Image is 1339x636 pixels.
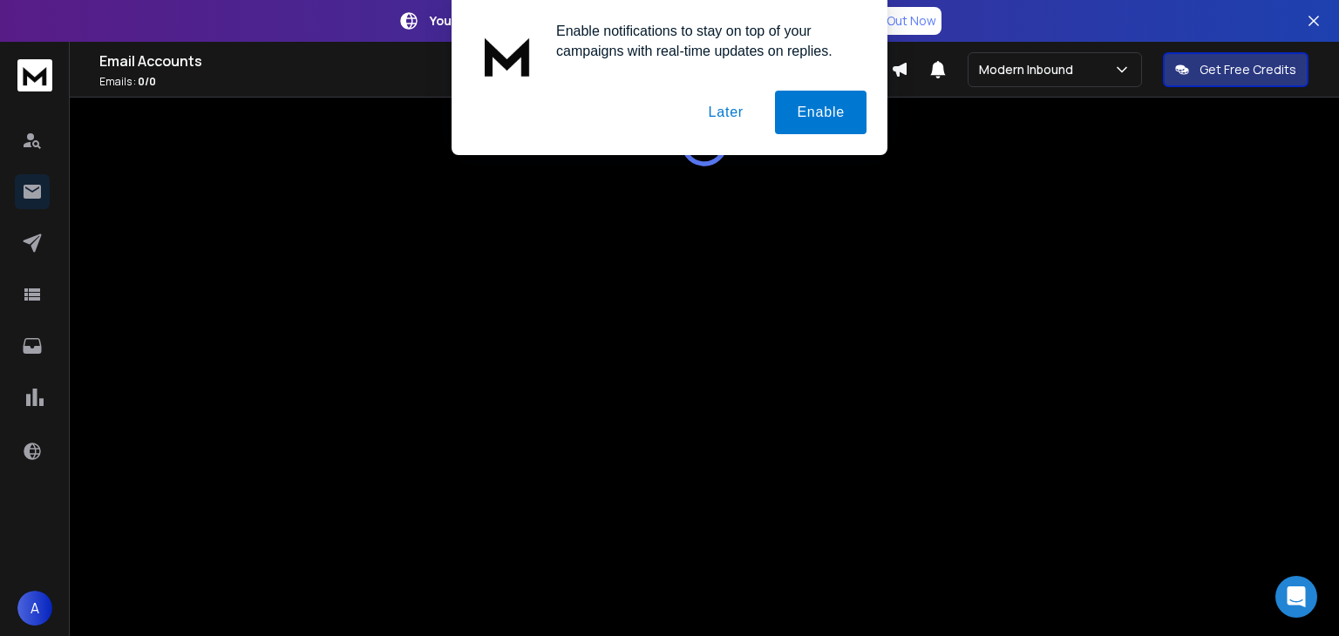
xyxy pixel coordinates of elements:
[686,91,765,134] button: Later
[472,21,542,91] img: notification icon
[17,591,52,626] button: A
[542,21,867,61] div: Enable notifications to stay on top of your campaigns with real-time updates on replies.
[1275,576,1317,618] div: Open Intercom Messenger
[775,91,867,134] button: Enable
